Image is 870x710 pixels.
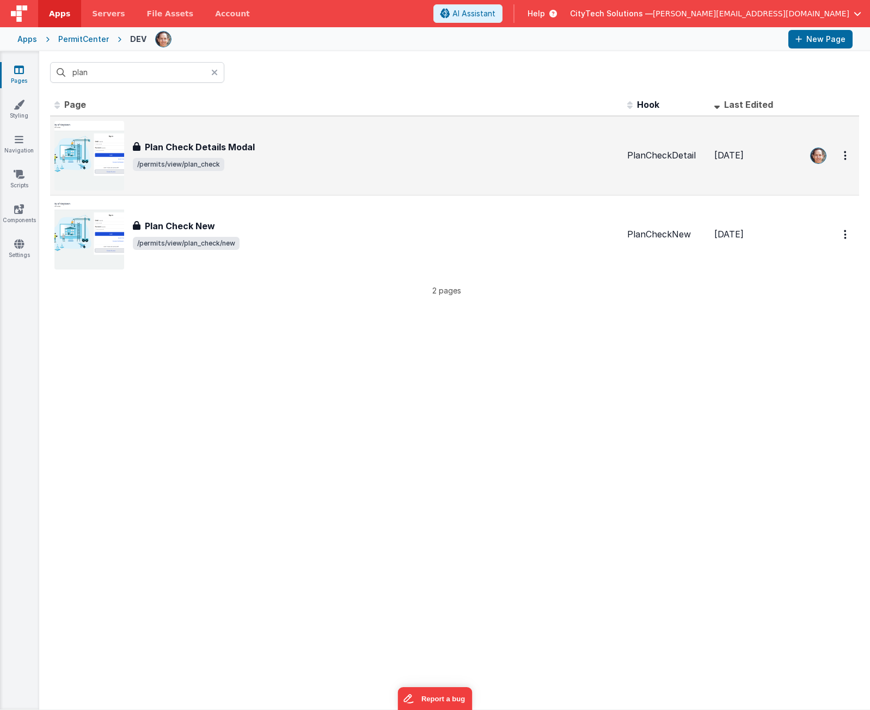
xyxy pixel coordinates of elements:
[433,4,503,23] button: AI Assistant
[637,99,659,110] span: Hook
[156,32,171,47] img: e92780d1901cbe7d843708aaaf5fdb33
[653,8,849,19] span: [PERSON_NAME][EMAIL_ADDRESS][DOMAIN_NAME]
[145,140,255,154] h3: Plan Check Details Modal
[570,8,653,19] span: CityTech Solutions —
[837,223,855,246] button: Options
[528,8,545,19] span: Help
[17,34,37,45] div: Apps
[133,237,240,250] span: /permits/view/plan_check/new
[64,99,86,110] span: Page
[147,8,194,19] span: File Assets
[92,8,125,19] span: Servers
[130,34,146,45] div: DEV
[714,229,744,240] span: [DATE]
[627,228,706,241] div: PlanCheckNew
[133,158,224,171] span: /permits/view/plan_check
[627,149,706,162] div: PlanCheckDetail
[788,30,853,48] button: New Page
[724,99,773,110] span: Last Edited
[714,150,744,161] span: [DATE]
[58,34,109,45] div: PermitCenter
[49,8,70,19] span: Apps
[145,219,215,232] h3: Plan Check New
[50,62,224,83] input: Search pages, id's ...
[398,687,473,710] iframe: Marker.io feedback button
[50,285,843,296] p: 2 pages
[811,148,826,163] img: e92780d1901cbe7d843708aaaf5fdb33
[452,8,495,19] span: AI Assistant
[570,8,861,19] button: CityTech Solutions — [PERSON_NAME][EMAIL_ADDRESS][DOMAIN_NAME]
[837,144,855,167] button: Options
